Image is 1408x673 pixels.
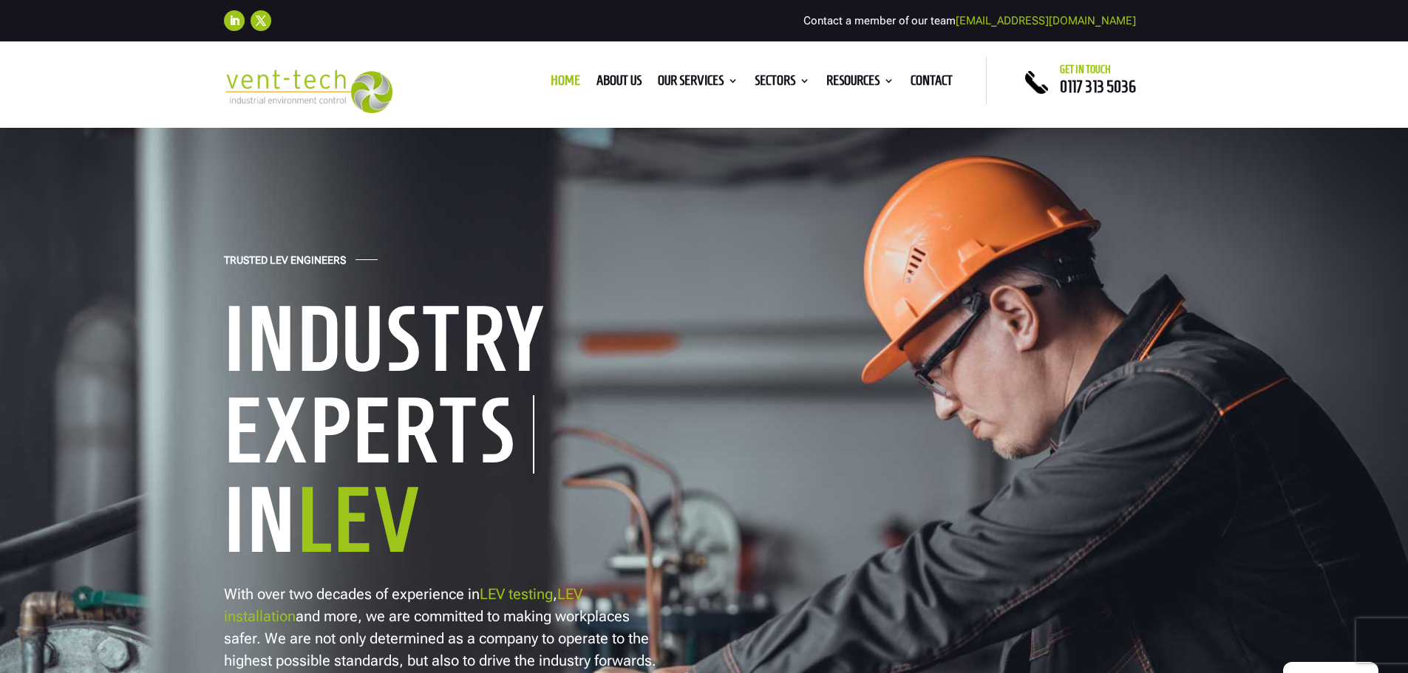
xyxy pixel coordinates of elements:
p: With over two decades of experience in , and more, we are committed to making workplaces safer. W... [224,583,660,672]
a: About us [596,75,642,92]
a: LEV installation [224,585,582,625]
a: LEV testing [480,585,553,603]
a: Home [551,75,580,92]
a: Sectors [755,75,810,92]
a: [EMAIL_ADDRESS][DOMAIN_NAME] [956,14,1136,27]
h1: In [224,474,682,574]
a: Resources [826,75,894,92]
a: Follow on X [251,10,271,31]
span: Get in touch [1060,64,1111,75]
img: 2023-09-27T08_35_16.549ZVENT-TECH---Clear-background [224,69,393,113]
a: 0117 313 5036 [1060,78,1136,95]
span: LEV [297,471,422,568]
span: Contact a member of our team [803,14,1136,27]
a: Our Services [658,75,738,92]
a: Contact [911,75,953,92]
h1: Industry [224,293,682,393]
h4: Trusted LEV Engineers [224,254,346,274]
h1: Experts [224,395,534,474]
a: Follow on LinkedIn [224,10,245,31]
